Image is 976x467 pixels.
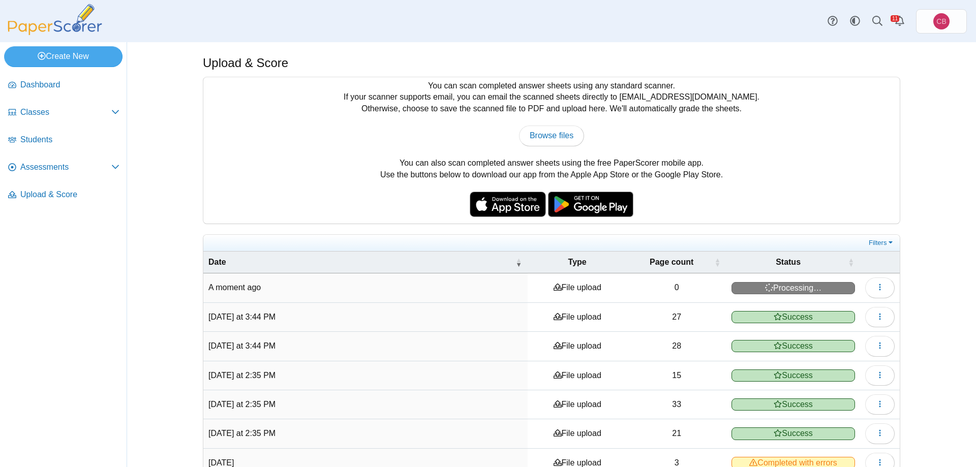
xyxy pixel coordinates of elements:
img: apple-store-badge.svg [470,192,546,217]
td: File upload [528,390,627,419]
a: Browse files [519,126,584,146]
td: File upload [528,361,627,390]
td: File upload [528,273,627,302]
span: Success [731,427,855,440]
span: Status [776,258,801,266]
time: Sep 9, 2025 at 2:35 PM [208,429,276,438]
td: 28 [627,332,726,361]
span: Success [731,311,855,323]
td: 27 [627,303,726,332]
span: Success [731,340,855,352]
time: Sep 9, 2025 at 4:54 PM [208,283,261,292]
span: Date : Activate to remove sorting [515,252,522,273]
time: Sep 9, 2025 at 3:44 PM [208,341,276,350]
span: Canisius Biology [936,18,946,25]
span: Date [208,258,226,266]
time: Sep 2, 2025 at 4:36 PM [208,458,234,467]
span: Assessments [20,162,111,173]
span: Status : Activate to sort [848,252,854,273]
a: PaperScorer [4,28,106,37]
span: Type [568,258,587,266]
td: 33 [627,390,726,419]
td: File upload [528,419,627,448]
span: Browse files [530,131,573,140]
a: Dashboard [4,73,124,98]
a: Students [4,128,124,152]
a: Classes [4,101,124,125]
td: 21 [627,419,726,448]
span: Success [731,398,855,411]
td: 15 [627,361,726,390]
span: Page count : Activate to sort [714,252,720,273]
time: Sep 9, 2025 at 3:44 PM [208,313,276,321]
a: Canisius Biology [916,9,967,34]
td: File upload [528,303,627,332]
time: Sep 9, 2025 at 2:35 PM [208,371,276,380]
td: 0 [627,273,726,302]
h1: Upload & Score [203,54,288,72]
a: Assessments [4,155,124,180]
span: Upload & Score [20,189,119,200]
a: Upload & Score [4,183,124,207]
span: Processing… [731,282,855,294]
span: Dashboard [20,79,119,90]
time: Sep 9, 2025 at 2:35 PM [208,400,276,409]
img: PaperScorer [4,4,106,35]
a: Filters [866,238,897,248]
span: Students [20,134,119,145]
div: You can scan completed answer sheets using any standard scanner. If your scanner supports email, ... [203,77,900,224]
a: Alerts [889,10,911,33]
span: Canisius Biology [933,13,950,29]
span: Classes [20,107,111,118]
img: google-play-badge.png [548,192,633,217]
a: Create New [4,46,123,67]
span: Page count [650,258,693,266]
td: File upload [528,332,627,361]
span: Success [731,369,855,382]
